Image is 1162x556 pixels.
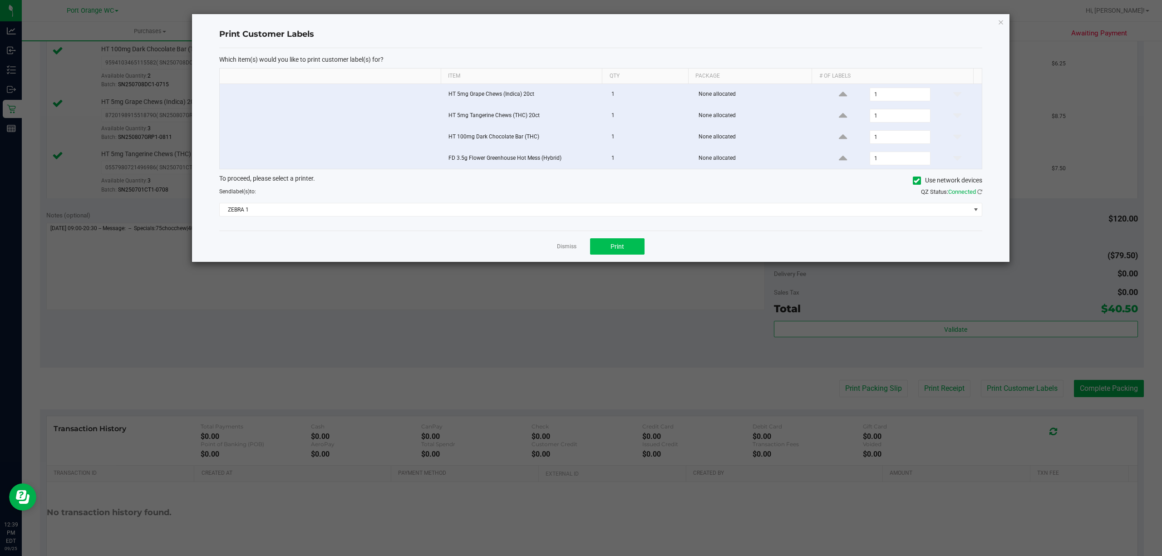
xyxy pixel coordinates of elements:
iframe: Resource center [9,483,36,511]
td: None allocated [693,84,818,105]
span: Send to: [219,188,256,195]
td: HT 100mg Dark Chocolate Bar (THC) [443,127,606,148]
span: Print [611,243,624,250]
th: Item [441,69,602,84]
th: Qty [602,69,688,84]
td: 1 [606,127,693,148]
td: HT 5mg Grape Chews (Indica) 20ct [443,84,606,105]
td: HT 5mg Tangerine Chews (THC) 20ct [443,105,606,127]
td: None allocated [693,105,818,127]
td: 1 [606,84,693,105]
td: 1 [606,105,693,127]
td: 1 [606,148,693,169]
span: QZ Status: [921,188,982,195]
a: Dismiss [557,243,576,251]
h4: Print Customer Labels [219,29,982,40]
span: ZEBRA 1 [220,203,970,216]
span: label(s) [231,188,250,195]
label: Use network devices [913,176,982,185]
div: To proceed, please select a printer. [212,174,989,187]
td: None allocated [693,148,818,169]
span: Connected [948,188,976,195]
td: FD 3.5g Flower Greenhouse Hot Mess (Hybrid) [443,148,606,169]
td: None allocated [693,127,818,148]
button: Print [590,238,645,255]
th: Package [688,69,812,84]
th: # of labels [812,69,973,84]
p: Which item(s) would you like to print customer label(s) for? [219,55,982,64]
